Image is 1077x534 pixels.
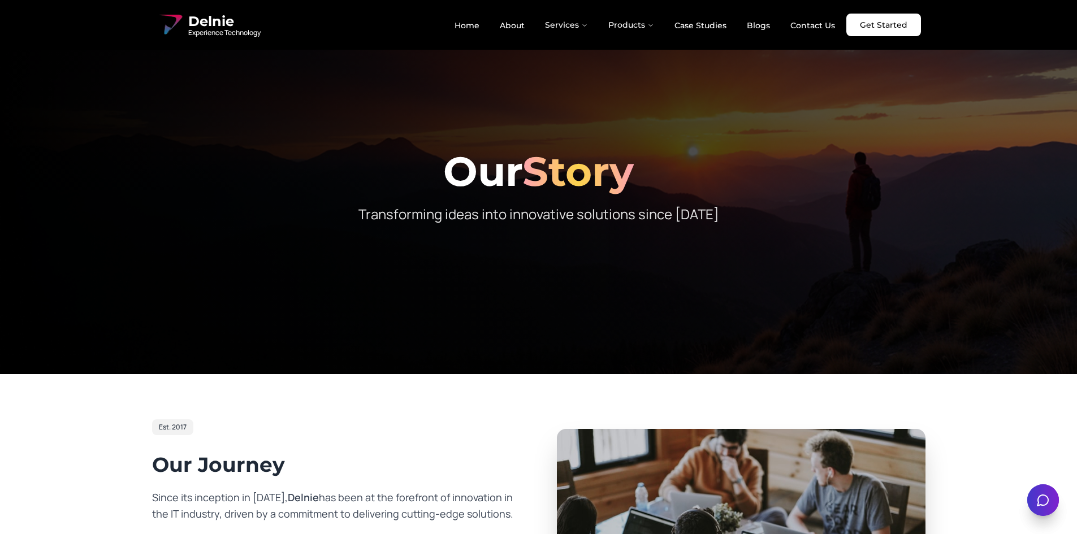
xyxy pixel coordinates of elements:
[738,16,779,35] a: Blogs
[159,423,187,432] span: Est. 2017
[322,205,756,223] p: Transforming ideas into innovative solutions since [DATE]
[157,11,261,38] a: Delnie Logo Full
[846,14,921,36] a: Get Started
[152,453,521,476] h2: Our Journey
[445,16,488,35] a: Home
[522,146,634,196] span: Story
[188,28,261,37] span: Experience Technology
[1027,484,1059,516] button: Open chat
[152,489,521,523] p: Since its inception in [DATE], has been at the forefront of innovation in the IT industry, driven...
[665,16,736,35] a: Case Studies
[288,490,319,504] span: Delnie
[599,14,663,36] button: Products
[188,12,261,31] span: Delnie
[152,151,925,192] h1: Our
[445,14,844,36] nav: Main
[781,16,844,35] a: Contact Us
[491,16,534,35] a: About
[157,11,184,38] img: Delnie Logo
[536,14,597,36] button: Services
